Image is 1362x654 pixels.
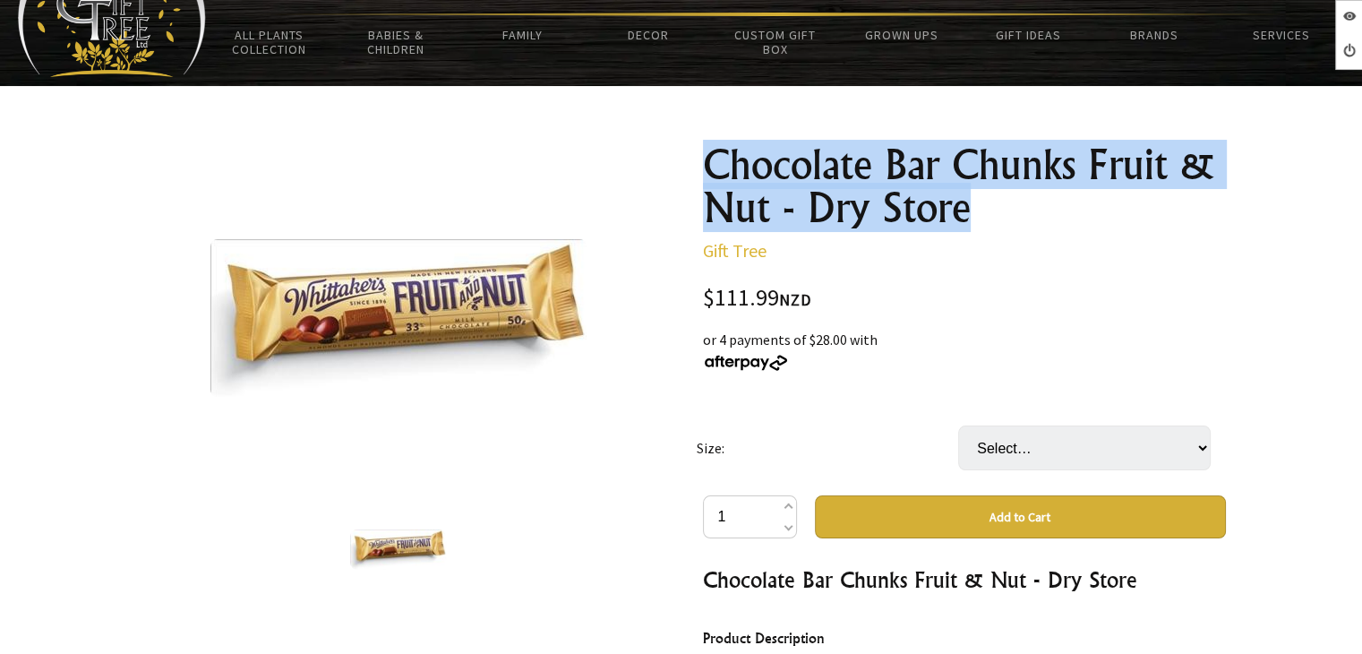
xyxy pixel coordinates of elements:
a: Decor [586,16,712,54]
h4: Product Description [703,627,1226,650]
a: Custom Gift Box [712,16,838,68]
a: Grown Ups [838,16,964,54]
a: Gift Ideas [964,16,1091,54]
a: Services [1218,16,1344,54]
a: Family [458,16,585,54]
img: Chocolate Bar Chunks Fruit & Nut - Dry Store [350,529,447,570]
img: Chocolate Bar Chunks Fruit & Nut - Dry Store [210,239,587,397]
td: Size: [697,400,958,495]
span: NZD [779,289,811,310]
a: Brands [1092,16,1218,54]
img: Afterpay [703,355,789,371]
a: Gift Tree [703,239,767,262]
div: $111.99 [703,287,1226,311]
button: Add to Cart [815,495,1226,538]
h1: Chocolate Bar Chunks Fruit & Nut - Dry Store [703,143,1226,229]
h3: Chocolate Bar Chunks Fruit & Nut - Dry Store [703,565,1226,594]
a: All Plants Collection [206,16,332,68]
div: or 4 payments of $28.00 with [703,329,1226,372]
a: Babies & Children [332,16,458,68]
